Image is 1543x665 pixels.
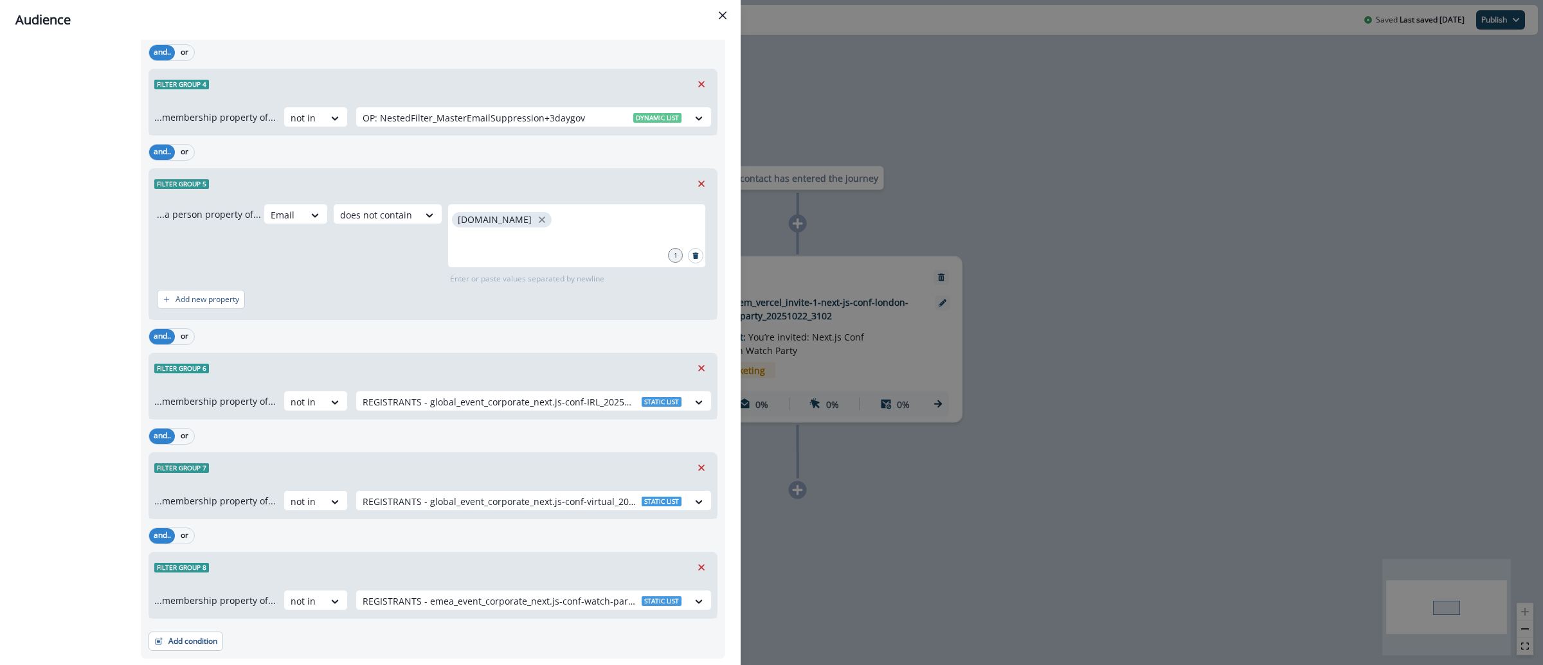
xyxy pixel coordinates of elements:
[15,10,725,30] div: Audience
[712,5,733,26] button: Close
[154,111,276,124] p: ...membership property of...
[154,494,276,508] p: ...membership property of...
[458,215,532,226] p: [DOMAIN_NAME]
[688,248,703,263] button: Search
[691,75,712,94] button: Remove
[149,528,175,544] button: and..
[149,329,175,344] button: and..
[691,558,712,577] button: Remove
[447,273,607,285] p: Enter or paste values separated by newline
[154,594,276,607] p: ...membership property of...
[175,145,194,160] button: or
[176,295,239,304] p: Add new property
[691,359,712,378] button: Remove
[157,208,261,221] p: ...a person property of...
[691,458,712,477] button: Remove
[175,45,194,60] button: or
[149,145,175,160] button: and..
[157,290,245,309] button: Add new property
[154,563,209,572] span: Filter group 8
[149,45,175,60] button: and..
[154,395,276,408] p: ...membership property of...
[154,364,209,373] span: Filter group 6
[175,528,194,544] button: or
[154,80,209,89] span: Filter group 4
[149,632,223,651] button: Add condition
[536,213,548,226] button: close
[149,429,175,444] button: and..
[154,179,209,189] span: Filter group 5
[691,174,712,193] button: Remove
[175,429,194,444] button: or
[668,248,683,263] div: 1
[154,463,209,473] span: Filter group 7
[175,329,194,344] button: or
